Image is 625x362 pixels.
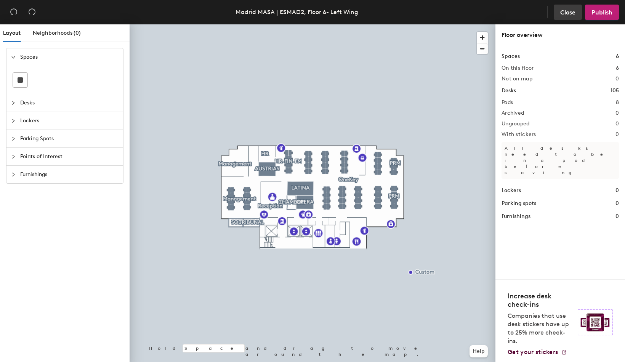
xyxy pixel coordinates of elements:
[20,166,119,183] span: Furnishings
[20,148,119,165] span: Points of Interest
[508,348,567,356] a: Get your stickers
[236,7,358,17] div: Madrid MASA | ESMAD2, Floor 6- Left Wing
[616,52,619,61] h1: 6
[20,130,119,147] span: Parking Spots
[508,348,558,356] span: Get your stickers
[615,186,619,195] h1: 0
[11,136,16,141] span: collapsed
[615,121,619,127] h2: 0
[502,199,536,208] h1: Parking spots
[33,30,81,36] span: Neighborhoods (0)
[502,121,530,127] h2: Ungrouped
[20,112,119,130] span: Lockers
[615,199,619,208] h1: 0
[470,345,488,357] button: Help
[508,292,573,309] h4: Increase desk check-ins
[6,5,21,20] button: Undo (⌘ + Z)
[11,154,16,159] span: collapsed
[615,212,619,221] h1: 0
[502,76,532,82] h2: Not on map
[616,65,619,71] h2: 6
[615,76,619,82] h2: 0
[502,142,619,179] p: All desks need to be in a pod before saving
[502,99,513,106] h2: Pods
[502,131,536,138] h2: With stickers
[591,9,612,16] span: Publish
[585,5,619,20] button: Publish
[502,30,619,40] div: Floor overview
[615,131,619,138] h2: 0
[502,52,520,61] h1: Spaces
[578,309,613,335] img: Sticker logo
[554,5,582,20] button: Close
[20,94,119,112] span: Desks
[502,186,521,195] h1: Lockers
[616,99,619,106] h2: 8
[11,172,16,177] span: collapsed
[24,5,40,20] button: Redo (⌘ + ⇧ + Z)
[11,55,16,59] span: expanded
[502,86,516,95] h1: Desks
[20,48,119,66] span: Spaces
[508,312,573,345] p: Companies that use desk stickers have up to 25% more check-ins.
[11,101,16,105] span: collapsed
[3,30,21,36] span: Layout
[502,110,524,116] h2: Archived
[615,110,619,116] h2: 0
[611,86,619,95] h1: 105
[11,119,16,123] span: collapsed
[502,212,530,221] h1: Furnishings
[560,9,575,16] span: Close
[502,65,534,71] h2: On this floor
